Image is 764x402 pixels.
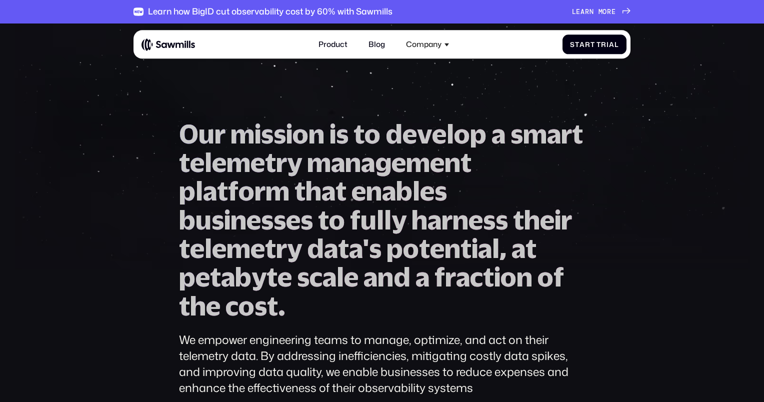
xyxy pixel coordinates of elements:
[391,148,406,176] span: e
[494,262,500,291] span: i
[360,205,376,234] span: u
[456,262,470,291] span: a
[307,148,331,176] span: m
[230,205,246,234] span: n
[148,6,392,17] div: Learn how BigID cut observability cost by 60% with Sawmills
[361,148,375,176] span: a
[434,262,445,291] span: f
[313,34,353,54] a: Product
[524,205,540,234] span: h
[230,119,254,148] span: m
[445,262,456,291] span: r
[430,234,444,262] span: e
[601,40,606,48] span: r
[251,262,266,291] span: y
[561,205,572,234] span: r
[203,176,217,205] span: a
[483,262,494,291] span: t
[363,234,369,262] span: '
[444,148,460,176] span: n
[267,291,278,320] span: t
[590,40,595,48] span: t
[540,205,554,234] span: e
[460,148,471,176] span: t
[198,119,214,148] span: u
[335,176,346,205] span: t
[324,234,338,262] span: a
[491,119,505,148] span: a
[510,119,523,148] span: s
[206,291,220,320] span: e
[483,205,495,234] span: s
[228,176,238,205] span: f
[369,234,381,262] span: s
[331,148,345,176] span: a
[585,40,590,48] span: r
[495,205,508,234] span: s
[375,148,391,176] span: g
[308,119,324,148] span: n
[417,119,432,148] span: v
[363,34,391,54] a: Blog
[204,234,212,262] span: l
[537,262,553,291] span: o
[377,262,393,291] span: n
[179,331,585,395] div: We empower engineering teams to manage, optimize, and act on their telemetry data. By addressing ...
[286,119,292,148] span: i
[434,176,447,205] span: s
[336,119,348,148] span: s
[309,262,322,291] span: c
[598,8,603,16] span: m
[400,34,455,54] div: Company
[470,119,486,148] span: p
[580,8,585,16] span: a
[364,119,380,148] span: o
[396,176,412,205] span: b
[349,234,363,262] span: a
[554,205,561,234] span: i
[226,234,250,262] span: m
[351,176,366,205] span: e
[385,119,402,148] span: d
[511,234,525,262] span: a
[427,205,441,234] span: a
[276,148,287,176] span: r
[585,8,589,16] span: r
[179,176,195,205] span: p
[589,8,594,16] span: n
[611,8,616,16] span: e
[403,234,419,262] span: o
[420,176,434,205] span: e
[471,234,478,262] span: i
[419,234,430,262] span: t
[602,8,607,16] span: o
[406,148,430,176] span: m
[576,8,580,16] span: e
[402,119,417,148] span: e
[572,119,583,148] span: t
[195,176,203,205] span: l
[224,205,230,234] span: i
[350,205,360,234] span: f
[432,119,446,148] span: e
[470,262,483,291] span: c
[384,205,391,234] span: l
[460,234,471,262] span: t
[321,176,335,205] span: a
[238,291,254,320] span: o
[353,119,364,148] span: t
[562,34,626,54] a: StartTrial
[444,234,460,262] span: n
[226,148,250,176] span: m
[609,40,614,48] span: a
[336,262,344,291] span: l
[179,119,198,148] span: O
[261,119,273,148] span: s
[300,205,313,234] span: s
[606,40,609,48] span: i
[195,205,211,234] span: u
[441,205,452,234] span: r
[575,40,579,48] span: t
[278,291,285,320] span: .
[273,119,286,148] span: s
